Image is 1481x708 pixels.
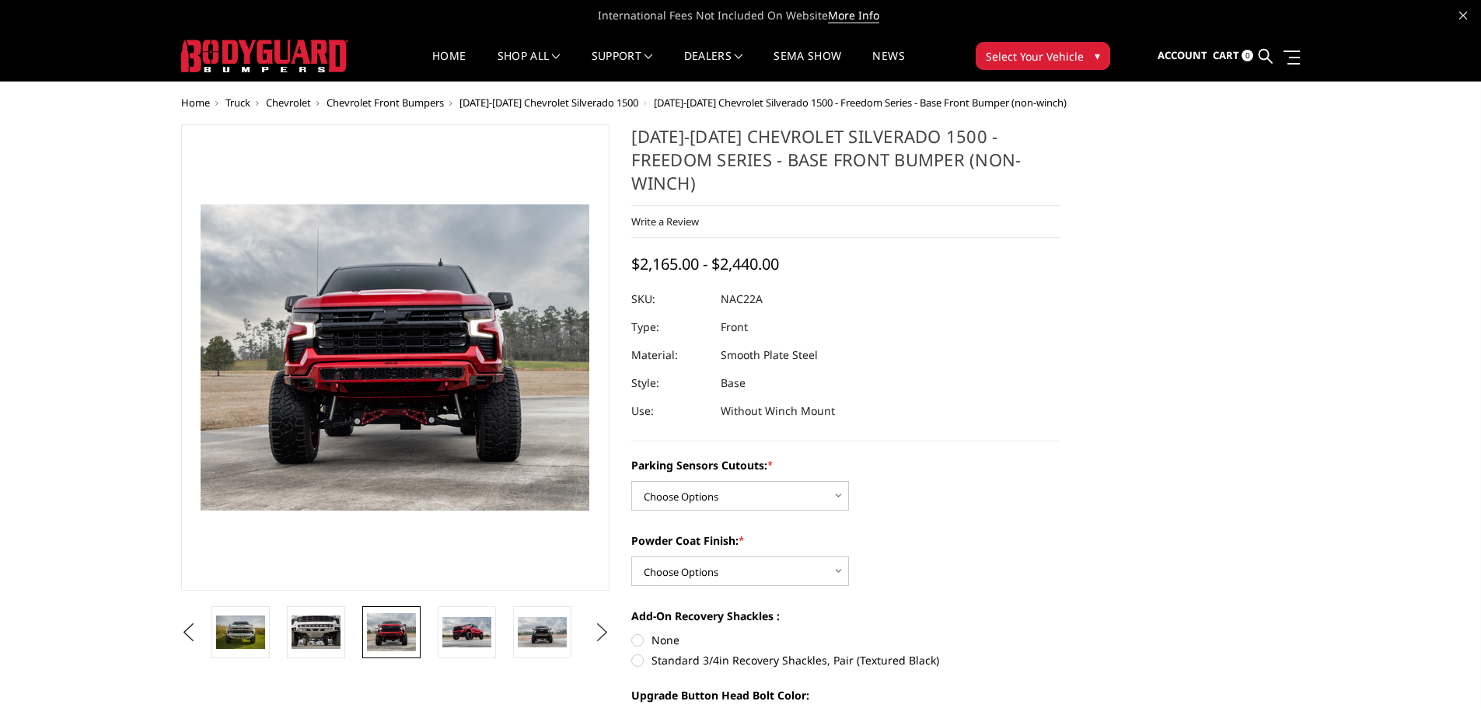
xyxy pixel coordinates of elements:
[1242,50,1253,61] span: 0
[225,96,250,110] a: Truck
[432,51,466,81] a: Home
[631,369,709,397] dt: Style:
[459,96,638,110] a: [DATE]-[DATE] Chevrolet Silverado 1500
[631,214,699,228] a: Write a Review
[631,124,1060,206] h1: [DATE]-[DATE] Chevrolet Silverado 1500 - Freedom Series - Base Front Bumper (non-winch)
[292,616,341,648] img: 2022-2025 Chevrolet Silverado 1500 - Freedom Series - Base Front Bumper (non-winch)
[631,313,709,341] dt: Type:
[631,285,709,313] dt: SKU:
[590,621,613,644] button: Next
[181,124,610,591] a: 2022-2025 Chevrolet Silverado 1500 - Freedom Series - Base Front Bumper (non-winch)
[631,532,1060,549] label: Powder Coat Finish:
[631,457,1060,473] label: Parking Sensors Cutouts:
[721,285,763,313] dd: NAC22A
[266,96,311,110] a: Chevrolet
[631,632,1060,648] label: None
[1213,35,1253,77] a: Cart 0
[1213,48,1239,62] span: Cart
[327,96,444,110] a: Chevrolet Front Bumpers
[1095,47,1100,64] span: ▾
[442,617,491,647] img: 2022-2025 Chevrolet Silverado 1500 - Freedom Series - Base Front Bumper (non-winch)
[177,621,201,644] button: Previous
[631,652,1060,668] label: Standard 3/4in Recovery Shackles, Pair (Textured Black)
[721,313,748,341] dd: Front
[986,48,1084,65] span: Select Your Vehicle
[631,397,709,425] dt: Use:
[631,341,709,369] dt: Material:
[684,51,743,81] a: Dealers
[828,8,879,23] a: More Info
[1403,633,1481,708] iframe: Chat Widget
[181,40,348,72] img: BODYGUARD BUMPERS
[181,96,210,110] a: Home
[631,253,779,274] span: $2,165.00 - $2,440.00
[498,51,561,81] a: shop all
[654,96,1067,110] span: [DATE]-[DATE] Chevrolet Silverado 1500 - Freedom Series - Base Front Bumper (non-winch)
[592,51,653,81] a: Support
[631,687,1060,703] label: Upgrade Button Head Bolt Color:
[216,616,265,648] img: 2022-2025 Chevrolet Silverado 1500 - Freedom Series - Base Front Bumper (non-winch)
[721,341,818,369] dd: Smooth Plate Steel
[631,608,1060,624] label: Add-On Recovery Shackles :
[721,369,746,397] dd: Base
[721,397,835,425] dd: Without Winch Mount
[518,617,567,647] img: 2022-2025 Chevrolet Silverado 1500 - Freedom Series - Base Front Bumper (non-winch)
[774,51,841,81] a: SEMA Show
[872,51,904,81] a: News
[976,42,1110,70] button: Select Your Vehicle
[1158,48,1207,62] span: Account
[1158,35,1207,77] a: Account
[367,613,416,652] img: 2022-2025 Chevrolet Silverado 1500 - Freedom Series - Base Front Bumper (non-winch)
